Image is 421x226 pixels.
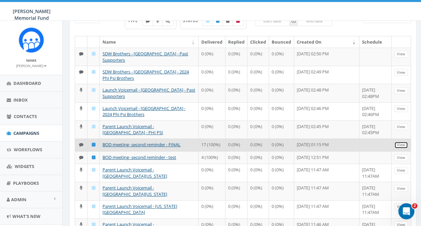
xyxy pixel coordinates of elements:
[16,63,47,68] small: [PERSON_NAME]
[206,19,209,23] i: Draft
[80,204,82,209] i: Ringless Voice Mail
[199,164,225,182] td: 0 (0%)
[14,113,37,119] span: Contacts
[394,154,408,161] a: View
[79,52,83,56] i: Text SMS
[269,164,294,182] td: 0 (0%)
[394,167,408,174] a: View
[80,124,82,129] i: Ringless Voice Mail
[248,164,269,182] td: 0 (0%)
[248,182,269,200] td: 0 (0%)
[80,106,82,111] i: Ringless Voice Mail
[225,36,248,48] th: Replied
[199,102,225,120] td: 0 (0%)
[11,196,26,203] span: Admin
[269,151,294,164] td: 0 (0%)
[199,138,225,151] td: 17 (100%)
[102,51,188,63] a: SDW Brothers - [GEOGRAPHIC_DATA] - Past Supporters
[248,102,269,120] td: 0 (0%)
[359,84,392,102] td: [DATE] 02:48PM
[225,138,248,151] td: 0 (0%)
[294,36,359,48] th: Created On: activate to sort column ascending
[294,200,359,218] td: [DATE] 11:47 AM
[394,142,408,149] a: View
[102,87,195,99] a: Launch Voicemail - [GEOGRAPHIC_DATA] - Past Supporters
[294,102,359,120] td: [DATE] 02:46 PM
[102,154,176,160] a: BOD meeting- second reminder - test
[289,16,297,26] span: to
[14,147,42,153] span: Workflows
[102,142,181,148] a: BOD meeting- second reminder - FINAL
[13,8,51,21] span: [PERSON_NAME] Memorial Fund
[153,16,163,26] label: Ringless Voice Mail
[248,120,269,138] td: 0 (0%)
[225,84,248,102] td: 0 (0%)
[199,200,225,218] td: 0 (0%)
[102,123,163,136] a: Parent Launch Voicemail - [GEOGRAPHIC_DATA] - PHI PSI
[359,200,392,218] td: [DATE] 11:47AM
[269,138,294,151] td: 0 (0%)
[80,168,82,172] i: Ringless Voice Mail
[269,48,294,66] td: 0 (0%)
[294,120,359,138] td: [DATE] 02:45 PM
[216,19,219,23] i: Published
[394,69,408,76] a: View
[16,62,47,68] a: [PERSON_NAME]
[269,102,294,120] td: 0 (0%)
[359,120,392,138] td: [DATE] 02:45PM
[202,16,213,26] label: Draft
[212,16,223,26] label: Published
[92,88,95,92] i: Draft
[359,182,392,200] td: [DATE] 11:47AM
[199,84,225,102] td: 0 (0%)
[225,151,248,164] td: 0 (0%)
[269,84,294,102] td: 0 (0%)
[294,151,359,164] td: [DATE] 12:51 PM
[79,70,83,74] i: Text SMS
[199,151,225,164] td: 4 (100%)
[359,36,392,48] th: Schedule
[248,36,269,48] th: Clicked
[142,16,153,26] label: Text SMS
[255,16,290,26] input: start date
[359,102,392,120] td: [DATE] 02:46PM
[412,203,417,209] span: 2
[294,138,359,151] td: [DATE] 01:15 PM
[13,130,39,136] span: Campaigns
[102,69,189,81] a: SDW Brothers - [GEOGRAPHIC_DATA] - 2024 Phi Psi Brothers
[13,97,28,103] span: Inbox
[394,105,408,112] a: View
[162,16,174,26] label: Automated Message
[12,213,41,219] span: What's New
[80,88,82,92] i: Ringless Voice Mail
[13,80,41,86] span: Dashboard
[80,186,82,190] i: Ringless Voice Mail
[269,120,294,138] td: 0 (0%)
[199,120,225,138] td: 0 (0%)
[199,48,225,66] td: 0 (0%)
[394,87,408,94] a: View
[92,143,95,147] i: Published
[166,19,170,23] i: Automated Message
[394,123,408,130] a: View
[248,48,269,66] td: 0 (0%)
[92,155,95,160] i: Published
[269,36,294,48] th: Bounced
[92,204,95,209] i: Draft
[225,200,248,218] td: 0 (0%)
[248,138,269,151] td: 0 (0%)
[146,19,150,23] i: Text SMS
[92,186,95,190] i: Draft
[225,182,248,200] td: 0 (0%)
[398,203,414,219] iframe: Intercom live chat
[248,66,269,84] td: 0 (0%)
[359,164,392,182] td: [DATE] 11:47AM
[79,155,83,160] i: Text SMS
[92,124,95,129] i: Draft
[92,106,95,111] i: Draft
[226,19,229,23] i: Unpublished
[248,200,269,218] td: 0 (0%)
[297,16,332,26] input: end date
[248,151,269,164] td: 0 (0%)
[92,168,95,172] i: Draft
